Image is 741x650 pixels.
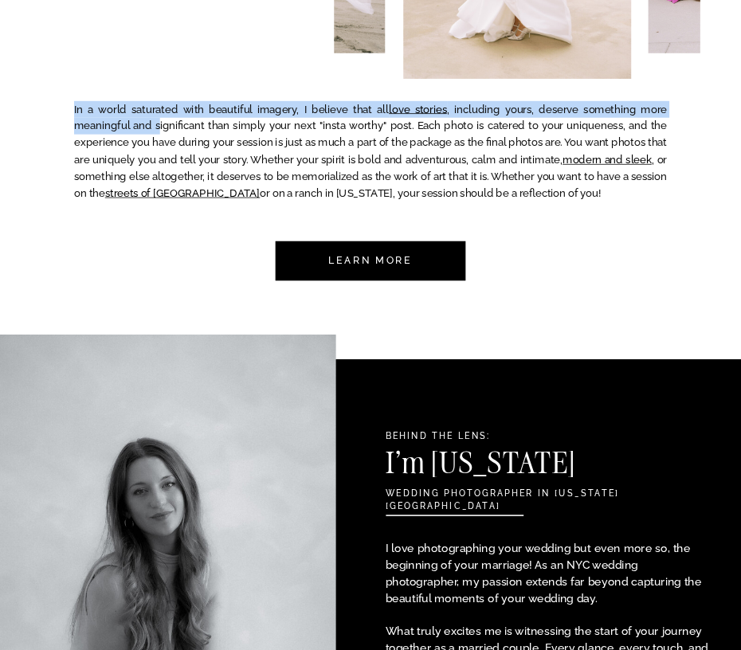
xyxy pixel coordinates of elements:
h3: I'm [US_STATE] [386,448,654,485]
h2: wedding photographer in [US_STATE][GEOGRAPHIC_DATA] [386,487,648,501]
a: Learn more [312,241,429,281]
h2: Behind the Lens: [386,430,648,444]
a: streets of [GEOGRAPHIC_DATA] [105,186,261,199]
a: modern and sleek [563,153,652,166]
p: In a world saturated with beautiful imagery, I believe that all , including yours, deserve someth... [74,101,667,208]
a: love stories [389,103,447,116]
